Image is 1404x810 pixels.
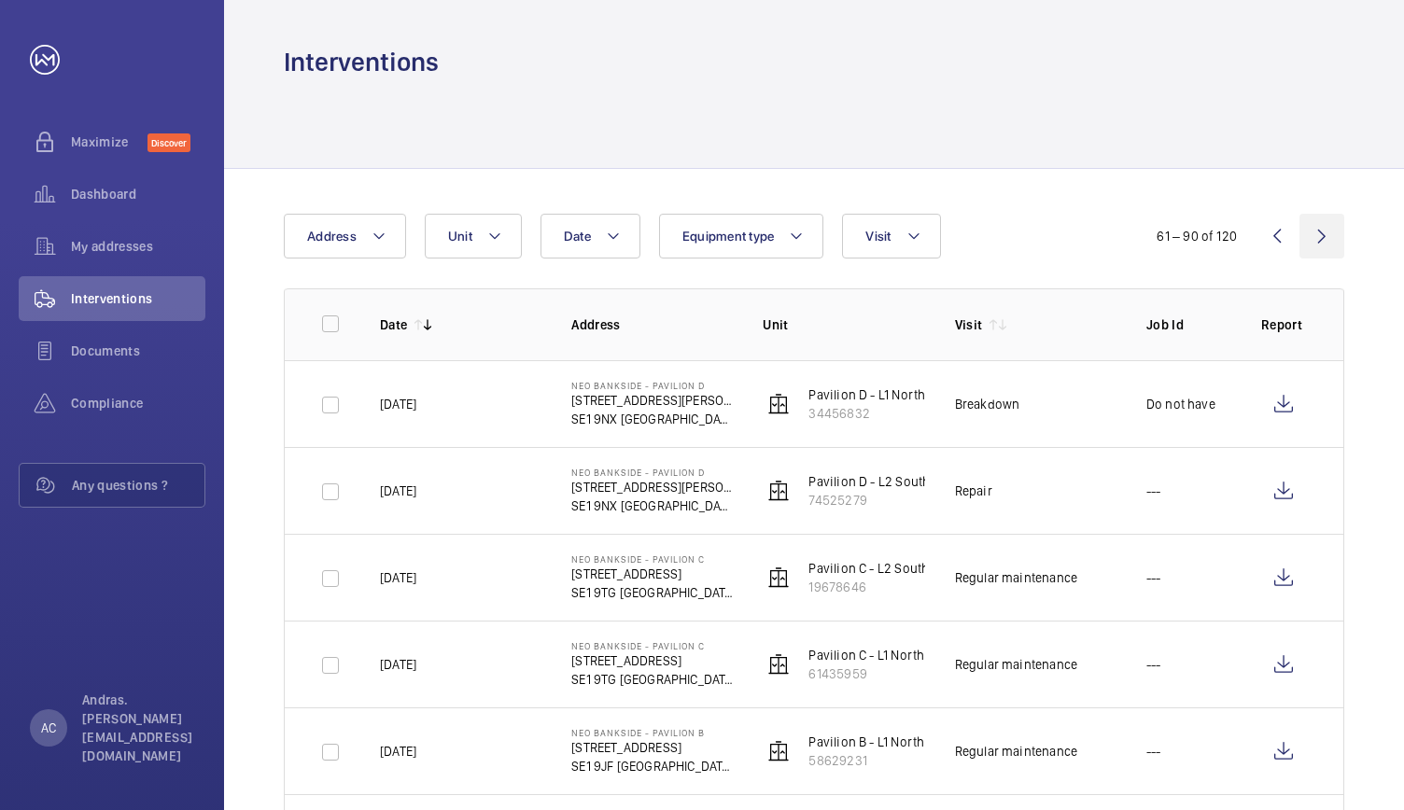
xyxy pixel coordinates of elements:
p: Neo Bankside - Pavilion C [571,640,733,651]
p: SE1 9NX [GEOGRAPHIC_DATA] [571,410,733,428]
span: Visit [865,229,891,244]
p: --- [1146,742,1161,761]
p: 58629231 [808,751,1018,770]
span: My addresses [71,237,205,256]
p: --- [1146,482,1161,500]
p: [STREET_ADDRESS][PERSON_NAME] [571,478,733,496]
p: Neo Bankside - Pavilion C [571,553,733,565]
p: 74525279 [808,491,1005,510]
p: [DATE] [380,482,416,500]
button: Equipment type [659,214,824,258]
p: SE1 9NX [GEOGRAPHIC_DATA] [571,496,733,515]
p: Do not have [1146,395,1215,413]
span: Discover [147,133,190,152]
p: [STREET_ADDRESS] [571,651,733,670]
p: [STREET_ADDRESS] [571,738,733,757]
span: Date [564,229,591,244]
p: Unit [763,315,924,334]
p: [DATE] [380,395,416,413]
p: Visit [955,315,983,334]
span: Maximize [71,133,147,151]
img: elevator.svg [767,740,790,762]
p: Pavilion C - L1 North FF - 299809014 [808,646,1018,664]
p: --- [1146,568,1161,587]
p: [STREET_ADDRESS] [571,565,733,583]
p: Andras. [PERSON_NAME][EMAIL_ADDRESS][DOMAIN_NAME] [82,691,194,765]
img: elevator.svg [767,653,790,676]
p: [DATE] [380,655,416,674]
p: Pavilion B - L1 North FF - 299809012 [808,733,1018,751]
p: Job Id [1146,315,1231,334]
div: Breakdown [955,395,1020,413]
img: elevator.svg [767,566,790,589]
span: Any questions ? [72,476,204,495]
span: Interventions [71,289,205,308]
p: Pavilion C - L2 South - 299809015 [808,559,1005,578]
p: Neo Bankside - Pavilion D [571,380,733,391]
p: Report [1261,315,1306,334]
p: [DATE] [380,742,416,761]
span: Compliance [71,394,205,412]
p: Address [571,315,733,334]
p: 61435959 [808,664,1018,683]
span: Documents [71,342,205,360]
p: Neo Bankside - Pavilion D [571,467,733,478]
p: SE1 9TG [GEOGRAPHIC_DATA] [571,670,733,689]
button: Visit [842,214,940,258]
div: 61 – 90 of 120 [1157,227,1237,245]
p: SE1 9TG [GEOGRAPHIC_DATA] [571,583,733,602]
p: Neo Bankside - Pavilion B [571,727,733,738]
p: AC [41,719,56,737]
p: Date [380,315,407,334]
p: 19678646 [808,578,1005,596]
span: Dashboard [71,185,205,203]
h1: Interventions [284,45,439,79]
span: Equipment type [682,229,775,244]
p: --- [1146,655,1161,674]
button: Unit [425,214,522,258]
p: Pavilion D - L2 South - 299809017 [808,472,1005,491]
img: elevator.svg [767,480,790,502]
div: Regular maintenance [955,568,1077,587]
p: Pavilion D - L1 North FF - 299809016 [808,385,1018,404]
p: SE1 9JF [GEOGRAPHIC_DATA] [571,757,733,775]
span: Unit [448,229,472,244]
p: [STREET_ADDRESS][PERSON_NAME] [571,391,733,410]
p: 34456832 [808,404,1018,423]
p: [DATE] [380,568,416,587]
button: Address [284,214,406,258]
span: Address [307,229,357,244]
div: Regular maintenance [955,742,1077,761]
div: Repair [955,482,992,500]
div: Regular maintenance [955,655,1077,674]
img: elevator.svg [767,393,790,415]
button: Date [541,214,640,258]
